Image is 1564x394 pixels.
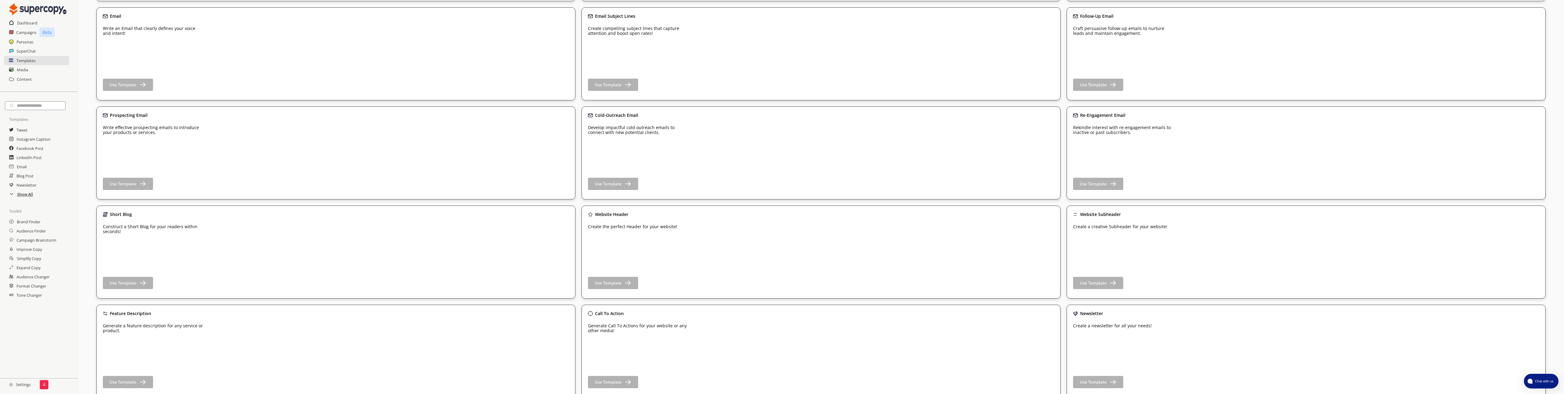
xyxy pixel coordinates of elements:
[17,190,33,199] a: Show All
[9,3,66,15] img: Close
[1080,181,1107,187] b: Use Template
[17,153,42,162] a: LinkedIn Post
[17,254,41,263] a: Simplify Copy
[110,310,151,316] b: Feature Description
[1073,79,1123,91] button: Use Template
[110,379,137,385] b: Use Template
[110,13,121,19] b: Email
[17,180,36,190] a: Newsletter
[17,281,46,291] a: Format Changer
[588,323,689,333] p: Generate Call To Actions for your website or any other media!
[17,135,51,144] a: Instagram Caption
[110,280,137,286] b: Use Template
[103,26,204,36] p: Write an Email that clearly defines your voice and intent!
[110,112,148,118] b: Prospecting Email
[17,144,43,153] a: Facebook Post
[1080,82,1107,87] b: Use Template
[103,178,153,190] button: Use Template
[103,79,153,91] button: Use Template
[1073,14,1078,19] img: Close
[588,178,638,190] button: Use Template
[110,82,137,87] b: Use Template
[103,376,153,388] button: Use Template
[1073,113,1078,118] img: Close
[103,14,108,19] img: Close
[17,272,50,281] h2: Audience Changer
[17,291,42,300] a: Tone Changer
[17,226,46,236] a: Audience Finder
[1073,224,1167,229] p: Create a creative Subheader for your website!
[1073,323,1152,328] p: Create a newsletter for all your needs!
[17,56,36,65] a: Templates
[595,112,638,118] b: Cold-Outreach Email
[17,162,27,171] a: Email
[16,28,36,37] a: Campaigns
[9,383,13,386] img: Close
[103,212,108,217] img: Close
[595,13,635,19] b: Email Subject Lines
[1080,310,1103,316] b: Newsletter
[1080,112,1125,118] b: Re-Engagement Email
[17,46,36,56] a: SuperChat
[595,310,624,316] b: Call To Action
[17,236,56,245] a: Campaign Brainstorm
[1524,374,1558,388] button: atlas-launcher
[588,26,689,36] p: Create compelling subject lines that capture attention and boost open rates!
[17,18,37,28] a: Dashboard
[1080,211,1121,217] b: Website Subheader
[103,224,204,234] p: Construct a Short Blog for your readers within seconds!
[1532,379,1555,384] span: Chat with us
[17,245,42,254] a: Improve Copy
[17,263,40,272] a: Expand Copy
[17,65,28,74] a: Media
[39,28,55,37] p: Beta
[110,211,132,217] b: Short Blog
[110,181,137,187] b: Use Template
[103,323,204,333] p: Generate a feature description for any service or product.
[1080,280,1107,286] b: Use Template
[1073,26,1174,36] p: Craft persuasive follow-up emails to nurture leads and maintain engagement.
[588,14,593,19] img: Close
[17,75,32,84] h2: Content
[588,125,689,135] p: Develop impactful cold outreach emails to connect with new potential clients.
[103,311,108,316] img: Close
[43,382,45,387] p: 4
[588,113,593,118] img: Close
[17,171,34,180] a: Blog Post
[1073,376,1123,388] button: Use Template
[595,280,622,286] b: Use Template
[103,113,108,118] img: Close
[588,311,593,316] img: Close
[103,125,204,135] p: Write effective prospecting emails to introduce your products or services.
[1080,379,1107,385] b: Use Template
[595,181,622,187] b: Use Template
[17,217,40,226] a: Brand Finder
[1073,212,1078,217] img: Close
[103,277,153,289] button: Use Template
[588,79,638,91] button: Use Template
[1073,277,1123,289] button: Use Template
[17,37,33,46] a: Personas
[588,376,638,388] button: Use Template
[588,277,638,289] button: Use Template
[17,125,28,135] a: Tweet
[1080,13,1113,19] b: Follow-Up Email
